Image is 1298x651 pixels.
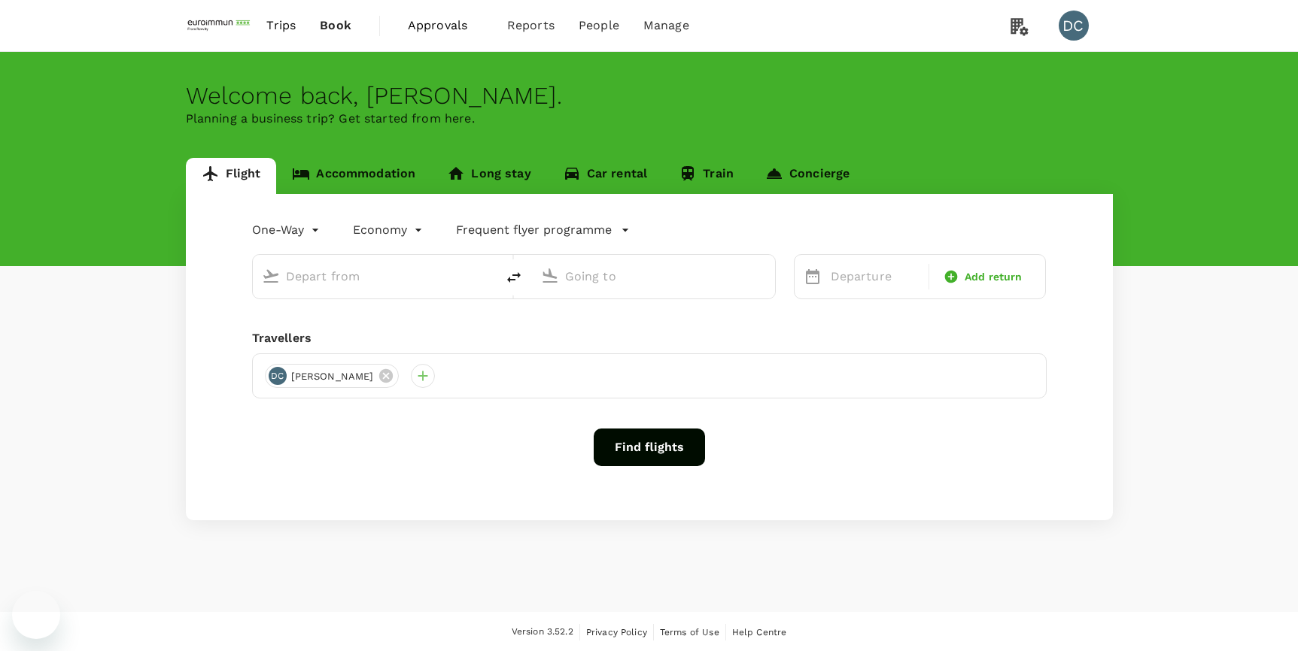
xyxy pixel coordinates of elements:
[186,9,255,42] img: EUROIMMUN (South East Asia) Pte. Ltd.
[456,221,630,239] button: Frequent flyer programme
[579,17,619,35] span: People
[269,367,287,385] div: DC
[643,17,689,35] span: Manage
[586,627,647,637] span: Privacy Policy
[282,369,383,384] span: [PERSON_NAME]
[732,624,787,640] a: Help Centre
[485,274,488,277] button: Open
[507,17,555,35] span: Reports
[456,221,612,239] p: Frequent flyer programme
[252,329,1047,347] div: Travellers
[252,218,323,242] div: One-Way
[431,158,546,194] a: Long stay
[765,274,768,277] button: Open
[547,158,664,194] a: Car rental
[749,158,865,194] a: Concierge
[186,110,1113,128] p: Planning a business trip? Get started from here.
[320,17,351,35] span: Book
[660,624,719,640] a: Terms of Use
[831,268,920,286] p: Departure
[408,17,483,35] span: Approvals
[186,158,277,194] a: Flight
[565,265,743,288] input: Going to
[12,591,60,639] iframe: Button to launch messaging window
[512,625,573,640] span: Version 3.52.2
[1059,11,1089,41] div: DC
[186,82,1113,110] div: Welcome back , [PERSON_NAME] .
[286,265,464,288] input: Depart from
[965,269,1023,285] span: Add return
[586,624,647,640] a: Privacy Policy
[660,627,719,637] span: Terms of Use
[353,218,426,242] div: Economy
[594,428,705,466] button: Find flights
[663,158,749,194] a: Train
[276,158,431,194] a: Accommodation
[732,627,787,637] span: Help Centre
[266,17,296,35] span: Trips
[265,364,400,388] div: DC[PERSON_NAME]
[496,259,532,295] button: delete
